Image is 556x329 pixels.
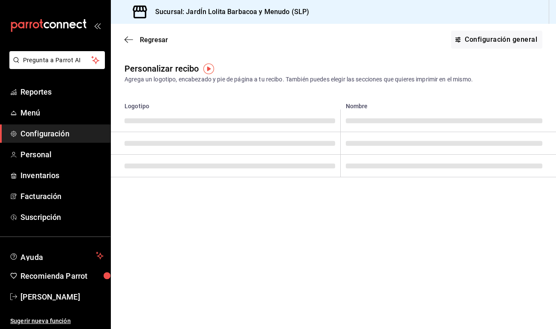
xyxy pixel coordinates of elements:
span: Suscripción [20,211,104,223]
span: Sugerir nueva función [10,317,104,326]
button: Regresar [125,36,168,44]
span: Configuración [20,128,104,139]
span: Reportes [20,86,104,98]
div: Personalizar recibo [125,62,199,75]
th: Nombre [341,98,556,110]
span: Personal [20,149,104,160]
div: Agrega un logotipo, encabezado y pie de página a tu recibo. También puedes elegir las secciones q... [125,75,542,84]
span: Inventarios [20,170,104,181]
th: Logotipo [111,98,341,110]
span: Menú [20,107,104,118]
span: Regresar [140,36,168,44]
span: Ayuda [20,251,93,261]
table: voidReasonsTable [111,98,556,177]
h3: Sucursal: JardÍn Lolita Barbacoa y Menudo (SLP) [148,7,309,17]
a: Pregunta a Parrot AI [6,62,105,71]
span: Recomienda Parrot [20,270,104,282]
span: [PERSON_NAME] [20,291,104,303]
span: Pregunta a Parrot AI [23,56,92,65]
span: Facturación [20,190,104,202]
button: Pregunta a Parrot AI [9,51,105,69]
button: open_drawer_menu [94,22,101,29]
button: Configuración general [451,31,542,49]
img: Tooltip marker [203,63,214,74]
